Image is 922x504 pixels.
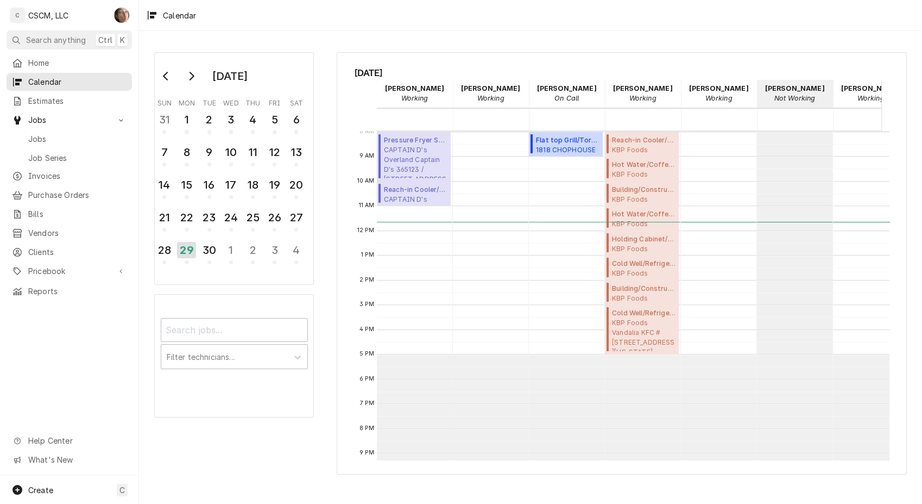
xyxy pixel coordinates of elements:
div: [Service] Holding Cabinet/Warmer Service KBP Foods Greenville KFC #5786 / 1607 South State Route ... [605,231,679,256]
div: Hot Water/Coffee/Tea Dispenser(Upcoming)KBP FoodsHighland KFC #5785 / [STREET_ADDRESS][US_STATE] [605,157,679,182]
div: 14 [156,177,173,193]
span: Create [28,486,53,495]
div: Chris Lynch - Working [377,80,453,107]
em: Working [705,94,732,102]
div: 28 [156,242,173,258]
div: C [10,8,25,23]
div: Building/Construction Service(Upcoming)KBP FoodsGreenville KFC #5786 / [STREET_ADDRESS][US_STATE] [605,281,679,306]
div: 18 [244,177,261,193]
div: 26 [266,209,283,226]
span: Reports [28,285,127,297]
div: [Service] Cold Well/Refrigerated Prep table/Cold Line KBP Foods Greenville KFC #5786 / 1607 South... [605,256,679,281]
div: 16 [201,177,218,193]
a: Go to What's New [7,451,132,469]
span: CAPTAIN D's Overland Captain D's 365123 / [STREET_ADDRESS] [384,145,447,178]
div: [Service] Building/Construction Service KBP Foods Highland KFC #5785 / 1305 Mercantile Dr, Highla... [605,182,679,207]
span: 9 PM [357,449,377,457]
span: 8 PM [357,424,377,433]
span: KBP Foods Greenville KFC #5786 / [STREET_ADDRESS][US_STATE] [612,219,675,228]
div: [Service] Reach-in Cooler/Freezer Service CAPTAIN D's Overland Captain D's 365123 / 9387 Page Ave... [377,182,451,207]
span: Cold Well/Refrigerated Prep table/Cold Line ( Upcoming ) [612,259,675,269]
span: 8 AM [357,127,377,136]
strong: [PERSON_NAME] [689,84,748,92]
div: 13 [288,144,305,160]
div: 1 [178,111,195,128]
strong: [PERSON_NAME] [765,84,824,92]
span: CAPTAIN D's Overland Captain D's 365123 / [STREET_ADDRESS] [384,195,447,203]
div: 24 [223,209,239,226]
span: Clients [28,246,127,258]
div: Reach-in Cooler/Freezer Service(Past Due)KBP FoodsHighland KFC #5785 / [STREET_ADDRESS][US_STATE] [605,132,679,157]
a: Purchase Orders [7,186,132,204]
button: Go to previous month [155,67,177,85]
div: Reach-in Cooler/Freezer Service(Active)CAPTAIN D'sOverland Captain D's 365123 / [STREET_ADDRESS] [377,182,451,207]
div: [Service] Building/Construction Service KBP Foods Greenville KFC #5786 / 1607 South State Route 1... [605,281,679,306]
strong: [PERSON_NAME] [460,84,520,92]
span: 9 AM [357,152,377,160]
div: [Service] Hot Water/Coffee/Tea Dispenser KBP Foods Highland KFC #5785 / 1305 Mercantile Dr, Highl... [605,157,679,182]
div: 11 [244,144,261,160]
span: Flat top Grill/Tortilla/ Panini ( Active ) [536,135,599,145]
span: Help Center [28,435,125,446]
div: 29 [177,242,196,258]
div: 31 [156,111,173,128]
div: Holding Cabinet/Warmer Service(Upcoming)KBP FoodsGreenville KFC #5786 / [STREET_ADDRESS][US_STATE] [605,231,679,256]
th: Tuesday [198,95,220,108]
span: KBP Foods Highland KFC #5785 / [STREET_ADDRESS][US_STATE] [612,145,675,154]
span: Pressure Fryer Service ( Awaiting (Backordered) Parts ) [384,135,447,145]
span: Reach-in Cooler/Freezer Service ( Past Due ) [612,135,675,145]
div: Calendar Day Picker [154,52,314,285]
span: Reach-in Cooler/Freezer Service ( Active ) [384,185,447,195]
span: KBP Foods Greenville KFC #5786 / [STREET_ADDRESS][US_STATE] [612,244,675,253]
div: 19 [266,177,283,193]
div: 10 [223,144,239,160]
span: Ctrl [98,34,112,46]
div: CSCM, LLC [28,10,68,21]
a: Bills [7,205,132,223]
div: [DATE] [208,67,251,85]
div: 4 [244,111,261,128]
span: 2 PM [357,276,377,284]
strong: [PERSON_NAME] [841,84,900,92]
div: 15 [178,177,195,193]
a: Vendors [7,224,132,242]
div: 23 [201,209,218,226]
div: Jonnie Pakovich - Working [605,80,681,107]
span: Vendors [28,227,127,239]
span: 10 AM [355,177,377,185]
a: Jobs [7,130,132,148]
th: Saturday [286,95,307,108]
div: 3 [223,111,239,128]
em: On Call [554,94,579,102]
div: 4 [288,242,305,258]
a: Estimates [7,92,132,110]
div: [Service] Reach-in Cooler/Freezer Service KBP Foods Highland KFC #5785 / 1305 Mercantile Dr, High... [605,132,679,157]
span: Estimates [28,95,127,107]
div: Flat top Grill/Tortilla/ Panini(Active)1818 CHOPHOUSE - [GEOGRAPHIC_DATA]Chophouse / [STREET_ADDR... [529,132,603,157]
a: Job Series [7,149,132,167]
div: SH [114,8,129,23]
span: What's New [28,454,125,465]
button: Go to next month [180,67,202,85]
div: 25 [244,209,261,226]
em: Working [401,94,428,102]
span: Jobs [28,114,110,126]
span: Holding Cabinet/Warmer Service ( Upcoming ) [612,234,675,244]
th: Friday [264,95,286,108]
span: 11 AM [356,201,377,210]
span: 1 PM [358,251,377,259]
div: 17 [223,177,239,193]
div: 7 [156,144,173,160]
a: Go to Jobs [7,111,132,129]
div: Izaia Bain - Working [453,80,529,107]
a: Calendar [7,73,132,91]
span: 12 PM [355,226,377,235]
div: Cold Well/Refrigerated Prep table/Cold Line(Upcoming)KBP FoodsGreenville KFC #5786 / [STREET_ADDR... [605,256,679,281]
strong: [PERSON_NAME] [536,84,596,92]
div: Calendar Calendar [337,52,907,475]
strong: [PERSON_NAME] [384,84,444,92]
div: Calendar Filters [161,308,308,381]
div: 27 [288,209,305,226]
span: KBP Foods Highland KFC #5785 / [STREET_ADDRESS][US_STATE] [612,195,675,203]
span: KBP Foods Highland KFC #5785 / [STREET_ADDRESS][US_STATE] [612,170,675,178]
